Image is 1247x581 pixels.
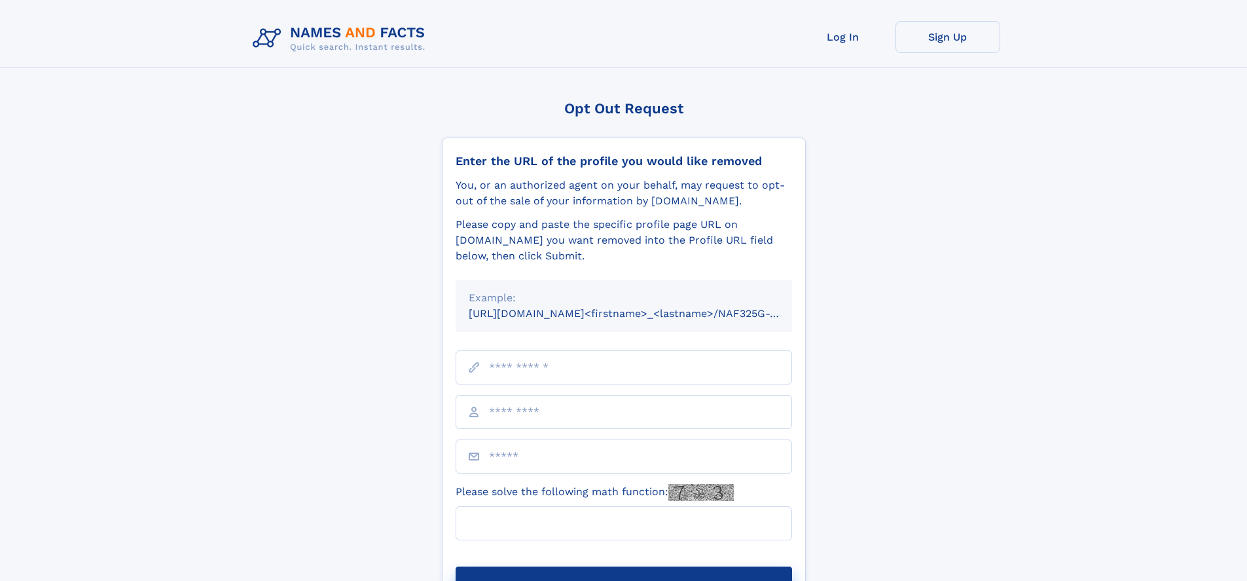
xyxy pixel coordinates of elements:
[895,21,1000,53] a: Sign Up
[456,484,734,501] label: Please solve the following math function:
[791,21,895,53] a: Log In
[469,290,779,306] div: Example:
[456,217,792,264] div: Please copy and paste the specific profile page URL on [DOMAIN_NAME] you want removed into the Pr...
[456,178,792,209] div: You, or an authorized agent on your behalf, may request to opt-out of the sale of your informatio...
[456,154,792,168] div: Enter the URL of the profile you would like removed
[469,307,817,320] small: [URL][DOMAIN_NAME]<firstname>_<lastname>/NAF325G-xxxxxxxx
[247,21,436,56] img: Logo Names and Facts
[442,100,806,117] div: Opt Out Request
